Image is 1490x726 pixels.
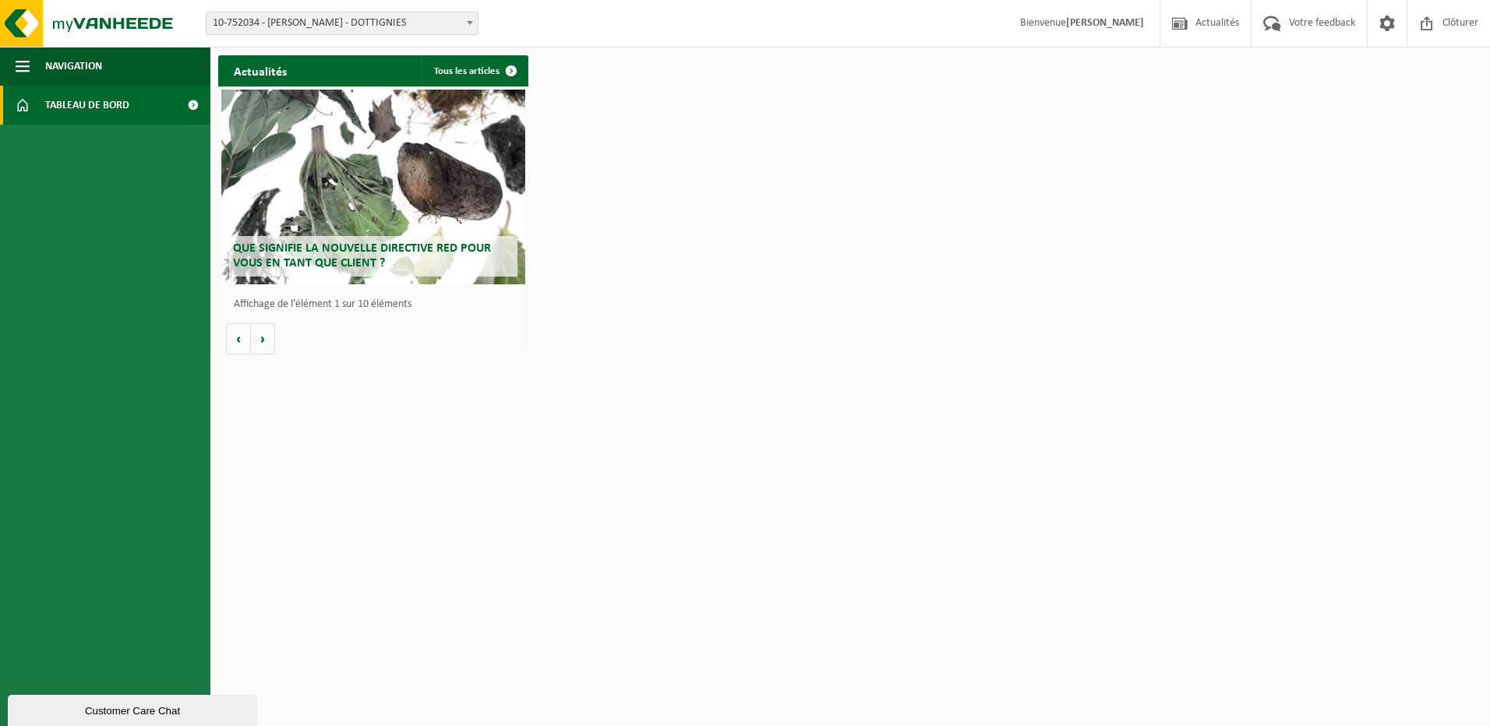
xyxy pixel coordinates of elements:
[218,55,302,86] h2: Actualités
[45,47,102,86] span: Navigation
[251,323,275,354] button: Volgende
[226,323,251,354] button: Vorige
[206,12,478,35] span: 10-752034 - STEPHANE SAVARINO - DOTTIGNIES
[45,86,129,125] span: Tableau de bord
[1066,17,1144,29] strong: [PERSON_NAME]
[221,90,525,284] a: Que signifie la nouvelle directive RED pour vous en tant que client ?
[422,55,527,86] a: Tous les articles
[233,242,491,270] span: Que signifie la nouvelle directive RED pour vous en tant que client ?
[8,692,260,726] iframe: chat widget
[234,299,521,310] p: Affichage de l'élément 1 sur 10 éléments
[207,12,478,34] span: 10-752034 - STEPHANE SAVARINO - DOTTIGNIES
